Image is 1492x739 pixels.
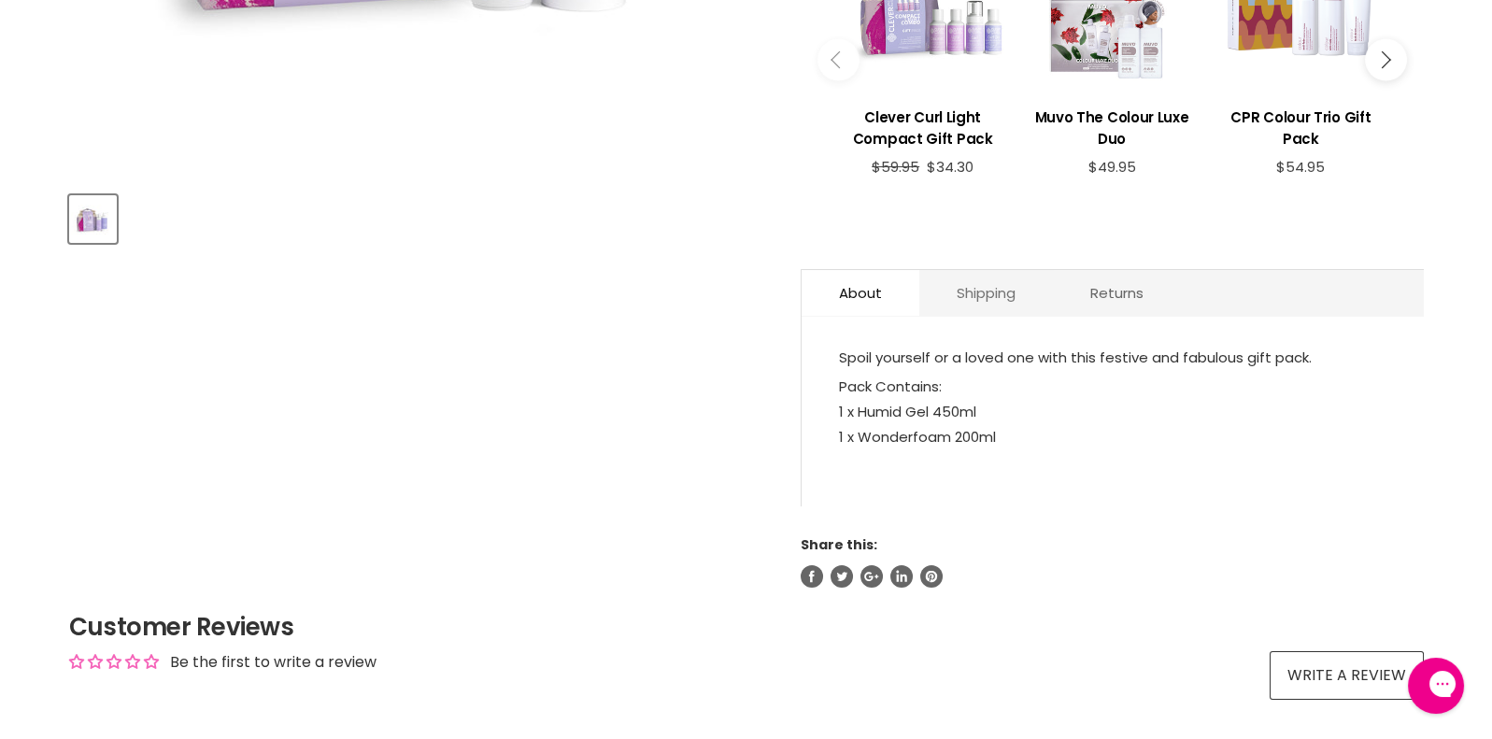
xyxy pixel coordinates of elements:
[872,157,919,177] span: $59.95
[1027,107,1197,149] h3: Muvo The Colour Luxe Duo
[801,536,1424,587] aside: Share this:
[69,610,1424,644] h2: Customer Reviews
[1270,651,1424,700] a: Write a review
[839,374,1386,478] p: Pack Contains: 1 x Humid Gel 450ml 1 x Wonderfoam 200ml
[1399,651,1473,720] iframe: Gorgias live chat messenger
[71,197,115,241] img: Clever Curl Light Styling Duo Gift Pack
[927,157,973,177] span: $34.30
[66,190,770,243] div: Product thumbnails
[802,270,919,316] a: About
[69,651,159,673] div: Average rating is 0.00 stars
[919,270,1053,316] a: Shipping
[1027,92,1197,159] a: View product:Muvo The Colour Luxe Duo
[838,92,1008,159] a: View product:Clever Curl Light Compact Gift Pack
[839,345,1386,374] p: Spoil yourself or a loved one with this festive and fabulous gift pack.
[801,535,877,554] span: Share this:
[1053,270,1181,316] a: Returns
[1087,157,1135,177] span: $49.95
[1215,107,1385,149] h3: CPR Colour Trio Gift Pack
[170,652,377,673] div: Be the first to write a review
[1215,92,1385,159] a: View product:CPR Colour Trio Gift Pack
[69,195,117,243] button: Clever Curl Light Styling Duo Gift Pack
[838,107,1008,149] h3: Clever Curl Light Compact Gift Pack
[1276,157,1325,177] span: $54.95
